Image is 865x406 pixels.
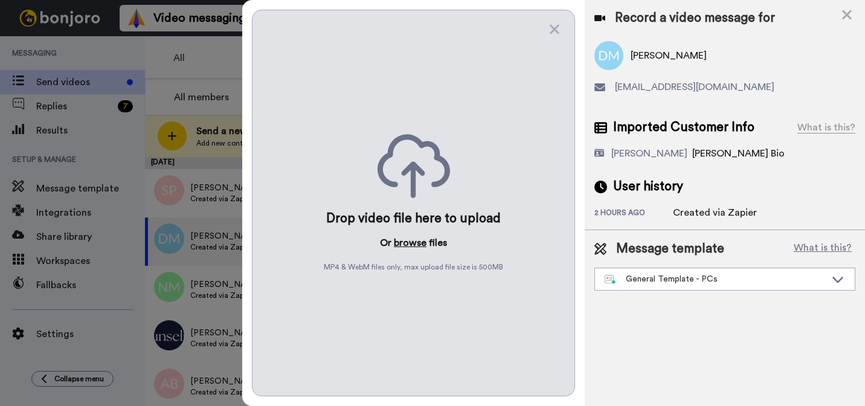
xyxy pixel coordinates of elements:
[605,275,616,285] img: nextgen-template.svg
[324,262,503,272] span: MP4 & WebM files only, max upload file size is 500 MB
[611,146,687,161] div: [PERSON_NAME]
[394,236,426,250] button: browse
[613,118,754,137] span: Imported Customer Info
[790,240,855,258] button: What is this?
[692,149,785,158] span: [PERSON_NAME] Bio
[797,120,855,135] div: What is this?
[326,210,501,227] div: Drop video file here to upload
[613,178,683,196] span: User history
[615,80,774,94] span: [EMAIL_ADDRESS][DOMAIN_NAME]
[594,208,673,220] div: 2 hours ago
[616,240,724,258] span: Message template
[380,236,447,250] p: Or files
[605,273,826,285] div: General Template - PCs
[673,205,757,220] div: Created via Zapier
